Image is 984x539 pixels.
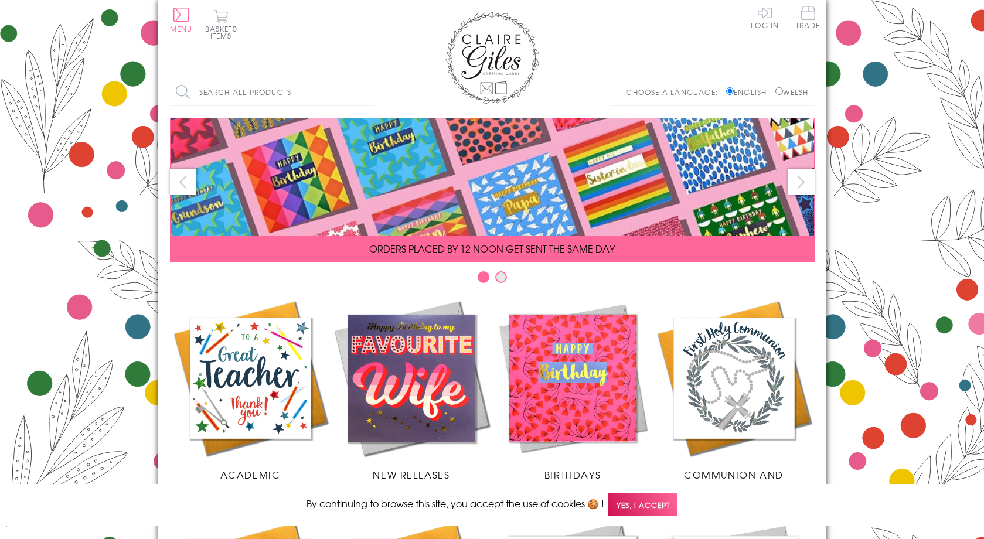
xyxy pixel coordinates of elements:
[775,87,809,97] label: Welsh
[170,298,331,482] a: Academic
[363,79,375,105] input: Search
[170,79,375,105] input: Search all products
[170,8,193,32] button: Menu
[495,271,507,283] button: Carousel Page 2
[796,6,820,31] a: Trade
[492,298,653,482] a: Birthdays
[626,87,724,97] p: Choose a language:
[726,87,734,95] input: English
[445,12,539,104] img: Claire Giles Greetings Cards
[684,468,784,496] span: Communion and Confirmation
[210,23,237,41] span: 0 items
[170,169,196,195] button: prev
[796,6,820,29] span: Trade
[369,241,615,255] span: ORDERS PLACED BY 12 NOON GET SENT THE SAME DAY
[170,23,193,34] span: Menu
[775,87,783,95] input: Welsh
[331,298,492,482] a: New Releases
[478,271,489,283] button: Carousel Page 1 (Current Slide)
[608,493,677,516] span: Yes, I accept
[373,468,450,482] span: New Releases
[220,468,281,482] span: Academic
[170,271,815,289] div: Carousel Pagination
[653,298,815,496] a: Communion and Confirmation
[726,87,772,97] label: English
[544,468,601,482] span: Birthdays
[205,9,237,39] button: Basket0 items
[751,6,779,29] a: Log In
[788,169,815,195] button: next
